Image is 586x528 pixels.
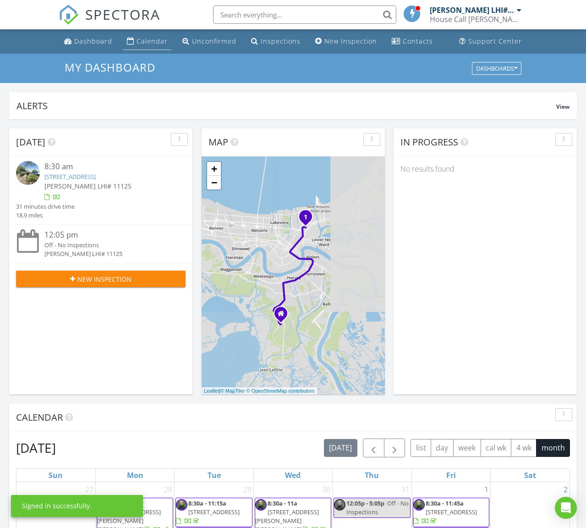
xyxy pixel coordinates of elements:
[430,15,521,24] div: House Call NOLA ©2023 House Call
[188,508,240,516] span: [STREET_ADDRESS]
[175,498,252,528] a: 8:30a - 11:15a [STREET_ADDRESS]
[426,508,477,516] span: [STREET_ADDRESS]
[363,439,384,457] button: Previous month
[202,387,317,395] div: |
[125,469,145,482] a: Monday
[16,211,75,220] div: 18.9 miles
[482,482,490,497] a: Go to August 1, 2025
[207,162,221,176] a: Zoom in
[207,176,221,189] a: Zoom out
[85,5,160,24] span: SPECTORA
[472,62,521,75] button: Dashboards
[162,482,174,497] a: Go to July 28, 2025
[261,37,301,45] div: Inspections
[246,388,315,394] a: © OpenStreetMap contributors
[413,498,489,528] a: 8:30a - 11:45a [STREET_ADDRESS]
[556,103,570,111] span: View
[247,33,304,50] a: Inspections
[44,182,131,190] span: [PERSON_NAME] LHI# 11125
[44,250,172,258] div: [PERSON_NAME] LHI# 11125
[444,469,458,482] a: Friday
[281,313,286,319] div: 4813 Grand Terre Drive, Marrero LA 70072
[74,37,112,45] div: Dashboard
[363,469,381,482] a: Thursday
[334,499,345,511] img: c1375d84f9624ff1ba1b2170d29ef341_1_201_a.jpeg
[44,161,172,172] div: 8:30 am
[176,499,240,525] a: 8:30a - 11:15a [STREET_ADDRESS]
[431,439,454,457] button: day
[400,482,411,497] a: Go to July 31, 2025
[44,172,96,181] a: [STREET_ADDRESS]
[22,501,92,511] div: Signed in successfully.
[268,499,297,507] span: 8:30a - 11a
[16,161,40,185] img: streetview
[241,482,253,497] a: Go to July 29, 2025
[511,439,537,457] button: 4 wk
[123,33,171,50] a: Calendar
[44,241,172,250] div: Off - No Inspections
[394,156,577,181] div: No results found
[206,469,223,482] a: Tuesday
[453,439,481,457] button: week
[16,411,63,423] span: Calendar
[283,469,302,482] a: Wednesday
[60,33,116,50] a: Dashboard
[204,388,219,394] a: Leaflet
[176,499,187,511] img: c1375d84f9624ff1ba1b2170d29ef341_1_201_a.jpeg
[413,499,477,525] a: 8:30a - 11:45a [STREET_ADDRESS]
[536,439,570,457] button: month
[324,37,377,45] div: New Inspection
[476,65,517,72] div: Dashboards
[306,217,311,222] div: 3624 Clematis St, New Orleans, LA 70122
[16,271,186,287] button: New Inspection
[562,482,570,497] a: Go to August 2, 2025
[522,469,538,482] a: Saturday
[555,497,577,519] div: Open Intercom Messenger
[83,482,95,497] a: Go to July 27, 2025
[455,33,526,50] a: Support Center
[481,439,512,457] button: cal wk
[346,499,384,507] span: 12:05p - 5:05p
[188,499,226,507] span: 8:30a - 11:15a
[137,37,168,45] div: Calendar
[59,5,79,25] img: The Best Home Inspection Software - Spectora
[59,12,160,32] a: SPECTORA
[413,499,425,511] img: c1375d84f9624ff1ba1b2170d29ef341_1_201_a.jpeg
[16,439,56,457] h2: [DATE]
[400,136,458,148] span: In Progress
[324,439,357,457] button: [DATE]
[255,499,267,511] img: c1375d84f9624ff1ba1b2170d29ef341_1_201_a.jpeg
[320,482,332,497] a: Go to July 30, 2025
[304,214,307,221] i: 1
[192,37,236,45] div: Unconfirmed
[16,100,556,112] div: Alerts
[220,388,245,394] a: © MapTiler
[213,6,396,24] input: Search everything...
[77,274,131,284] span: New Inspection
[312,33,381,50] a: New Inspection
[16,161,186,220] a: 8:30 am [STREET_ADDRESS] [PERSON_NAME] LHI# 11125 31 minutes drive time 18.9 miles
[388,33,437,50] a: Contacts
[468,37,522,45] div: Support Center
[44,229,172,241] div: 12:05 pm
[384,439,405,457] button: Next month
[430,6,515,15] div: [PERSON_NAME] LHI# 11125
[346,499,409,516] span: Off - No Inspections
[403,37,433,45] div: Contacts
[208,136,228,148] span: Map
[411,439,431,457] button: list
[179,33,240,50] a: Unconfirmed
[426,499,464,507] span: 8:30a - 11:45a
[47,469,65,482] a: Sunday
[16,136,45,148] span: [DATE]
[16,202,75,211] div: 31 minutes drive time
[65,60,155,75] span: My Dashboard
